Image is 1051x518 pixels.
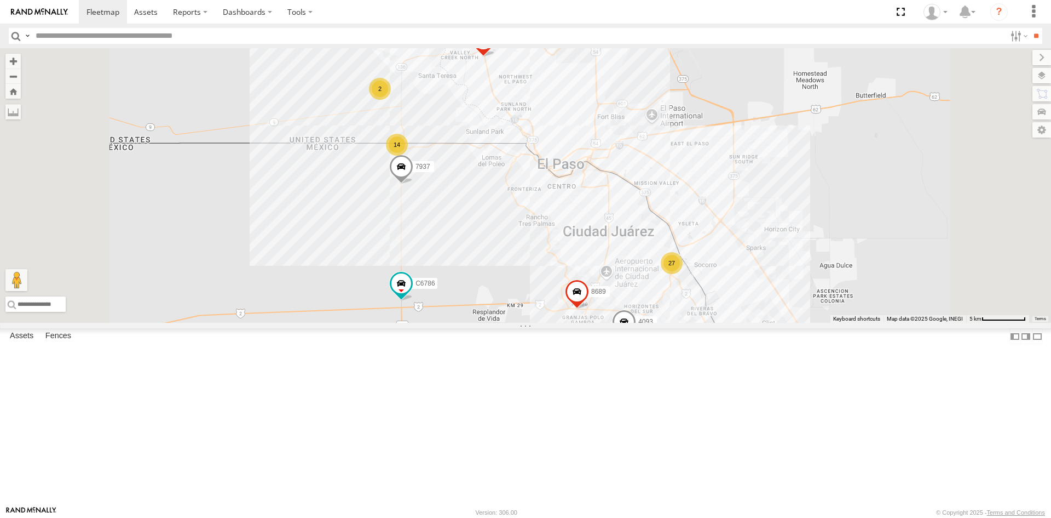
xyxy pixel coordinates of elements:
label: Search Filter Options [1006,28,1030,44]
div: 14 [386,134,408,156]
span: 5 km [969,316,981,322]
button: Keyboard shortcuts [833,315,880,323]
button: Zoom out [5,69,21,84]
span: 7937 [415,162,430,170]
span: Map data ©2025 Google, INEGI [887,316,963,322]
label: Dock Summary Table to the Left [1009,328,1020,344]
div: 27 [661,252,683,274]
button: Zoom Home [5,84,21,99]
i: ? [990,3,1008,21]
label: Measure [5,104,21,119]
label: Hide Summary Table [1032,328,1043,344]
div: 2 [369,78,391,100]
span: C6786 [415,280,435,287]
a: Visit our Website [6,507,56,518]
img: rand-logo.svg [11,8,68,16]
label: Fences [40,329,77,344]
div: Version: 306.00 [476,509,517,516]
button: Drag Pegman onto the map to open Street View [5,269,27,291]
button: Zoom in [5,54,21,69]
label: Assets [4,329,39,344]
span: 4093 [638,318,653,326]
label: Map Settings [1032,122,1051,138]
a: Terms (opens in new tab) [1035,317,1046,321]
label: Dock Summary Table to the Right [1020,328,1031,344]
button: Map Scale: 5 km per 77 pixels [966,315,1029,323]
span: 8689 [591,288,606,295]
label: Search Query [23,28,32,44]
a: Terms and Conditions [987,509,1045,516]
div: © Copyright 2025 - [936,509,1045,516]
div: foxconn f [920,4,951,20]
